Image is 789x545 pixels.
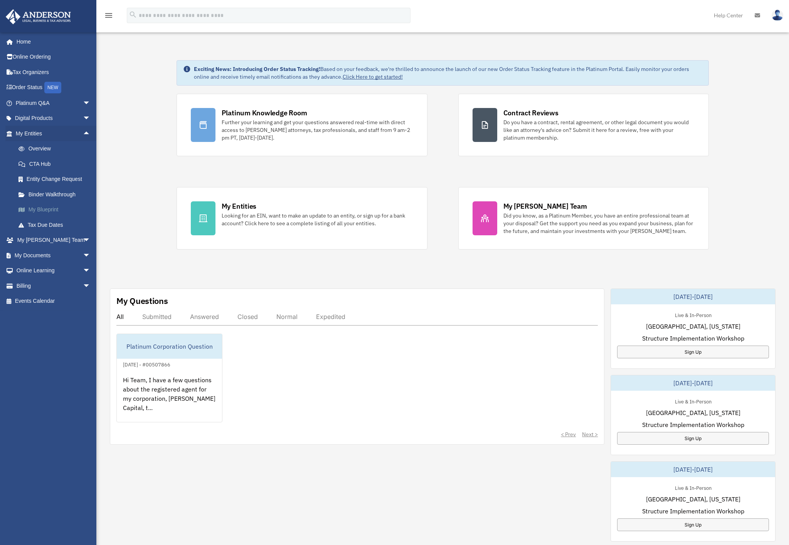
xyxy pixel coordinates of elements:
div: [DATE]-[DATE] [611,462,775,477]
a: My [PERSON_NAME] Teamarrow_drop_down [5,233,102,248]
span: Structure Implementation Workshop [642,334,744,343]
a: Tax Organizers [5,64,102,80]
a: Sign Up [617,346,769,358]
a: menu [104,13,113,20]
span: arrow_drop_down [83,248,98,263]
a: Home [5,34,98,49]
div: Looking for an EIN, want to make an update to an entity, or sign up for a bank account? Click her... [222,212,413,227]
a: Platinum Knowledge Room Further your learning and get your questions answered real-time with dire... [177,94,427,156]
a: Contract Reviews Do you have a contract, rental agreement, or other legal document you would like... [458,94,709,156]
a: Sign Up [617,518,769,531]
div: Hi Team, I have a few questions about the registered agent for my corporation, [PERSON_NAME] Capi... [117,369,222,429]
a: Overview [11,141,102,157]
span: Structure Implementation Workshop [642,420,744,429]
a: Entity Change Request [11,172,102,187]
div: My Questions [116,295,168,307]
div: Do you have a contract, rental agreement, or other legal document you would like an attorney's ad... [503,118,695,142]
div: Contract Reviews [503,108,559,118]
a: Sign Up [617,432,769,445]
span: [GEOGRAPHIC_DATA], [US_STATE] [646,322,740,331]
span: [GEOGRAPHIC_DATA], [US_STATE] [646,494,740,504]
a: Online Learningarrow_drop_down [5,263,102,278]
div: All [116,313,124,321]
a: My Entities Looking for an EIN, want to make an update to an entity, or sign up for a bank accoun... [177,187,427,250]
div: Live & In-Person [669,483,718,491]
a: Platinum Q&Aarrow_drop_down [5,95,102,111]
span: arrow_drop_up [83,126,98,142]
a: Events Calendar [5,294,102,309]
a: Binder Walkthrough [11,187,102,202]
div: Did you know, as a Platinum Member, you have an entire professional team at your disposal? Get th... [503,212,695,235]
div: Further your learning and get your questions answered real-time with direct access to [PERSON_NAM... [222,118,413,142]
div: Expedited [316,313,345,321]
div: [DATE]-[DATE] [611,289,775,304]
img: User Pic [772,10,783,21]
a: My Entitiesarrow_drop_up [5,126,102,141]
a: My Documentsarrow_drop_down [5,248,102,263]
strong: Exciting News: Introducing Order Status Tracking! [194,66,320,73]
a: Platinum Corporation Question[DATE] - #00507866Hi Team, I have a few questions about the register... [116,334,222,422]
div: Normal [276,313,298,321]
div: Live & In-Person [669,310,718,319]
div: My [PERSON_NAME] Team [503,201,587,211]
div: Platinum Corporation Question [117,334,222,359]
div: My Entities [222,201,256,211]
div: Based on your feedback, we're thrilled to announce the launch of our new Order Status Tracking fe... [194,65,703,81]
div: Live & In-Person [669,397,718,405]
a: Billingarrow_drop_down [5,278,102,294]
div: Submitted [142,313,172,321]
a: Online Ordering [5,49,102,65]
span: arrow_drop_down [83,111,98,127]
a: CTA Hub [11,156,102,172]
a: Click Here to get started! [343,73,403,80]
a: Order StatusNEW [5,80,102,96]
div: Answered [190,313,219,321]
div: Closed [237,313,258,321]
span: arrow_drop_down [83,278,98,294]
div: [DATE]-[DATE] [611,375,775,391]
a: Tax Due Dates [11,217,102,233]
a: My Blueprint [11,202,102,218]
div: [DATE] - #00507866 [117,360,177,368]
span: [GEOGRAPHIC_DATA], [US_STATE] [646,408,740,417]
span: arrow_drop_down [83,95,98,111]
span: arrow_drop_down [83,233,98,248]
i: menu [104,11,113,20]
a: Digital Productsarrow_drop_down [5,111,102,126]
span: Structure Implementation Workshop [642,506,744,516]
div: NEW [44,82,61,93]
div: Platinum Knowledge Room [222,108,307,118]
span: arrow_drop_down [83,263,98,279]
img: Anderson Advisors Platinum Portal [3,9,73,24]
a: My [PERSON_NAME] Team Did you know, as a Platinum Member, you have an entire professional team at... [458,187,709,250]
i: search [129,10,137,19]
